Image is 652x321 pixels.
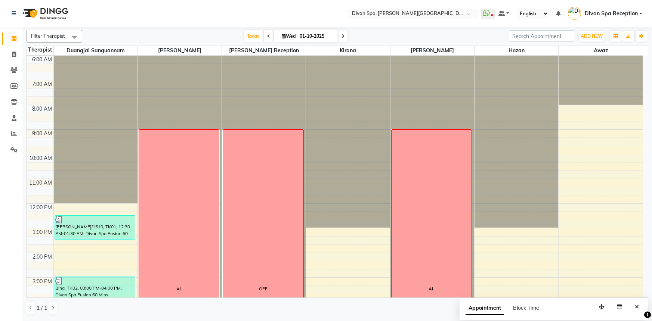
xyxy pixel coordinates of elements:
[54,46,137,55] span: Duangjai Sanguannam
[31,228,53,236] div: 1:00 PM
[579,31,605,41] button: ADD NEW
[31,80,53,88] div: 7:00 AM
[513,305,539,311] span: Block Time
[631,301,642,313] button: Close
[559,46,643,55] span: Awaz
[581,33,603,39] span: ADD NEW
[37,304,47,312] span: 1 / 1
[28,154,53,162] div: 10:00 AM
[55,277,135,300] div: Bina, TK02, 03:00 PM-04:00 PM, Divan Spa Fusion 60 Mins
[31,130,53,138] div: 9:00 AM
[509,30,574,42] input: Search Appointment
[280,33,297,39] span: Wed
[466,302,504,315] span: Appointment
[19,3,70,24] img: logo
[429,285,434,292] div: AL
[31,278,53,285] div: 3:00 PM
[297,31,335,42] input: 2025-10-01
[138,46,222,55] span: [PERSON_NAME]
[244,30,263,42] span: Today
[31,253,53,261] div: 2:00 PM
[176,285,182,292] div: AL
[222,46,306,55] span: [PERSON_NAME] Reception
[27,46,53,54] div: Therapist
[259,285,268,292] div: OFF
[306,46,390,55] span: kirana
[390,46,474,55] span: [PERSON_NAME]
[31,105,53,113] div: 8:00 AM
[31,33,65,39] span: Filter Therapist
[28,204,53,212] div: 12:00 PM
[28,179,53,187] div: 11:00 AM
[585,10,638,18] span: Divan Spa Reception
[55,216,135,239] div: [PERSON_NAME]/1510, TK01, 12:30 PM-01:30 PM, Divan Spa Fusion 60 Mins
[31,56,53,64] div: 6:00 AM
[568,7,581,20] img: Divan Spa Reception
[475,46,558,55] span: Hozan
